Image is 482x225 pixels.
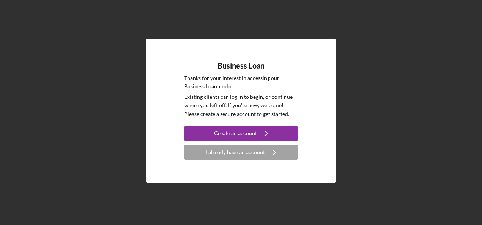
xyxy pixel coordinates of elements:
[184,126,298,143] a: Create an account
[184,74,298,91] p: Thanks for your interest in accessing our Business Loan product.
[184,145,298,160] button: I already have an account
[184,93,298,118] p: Existing clients can log in to begin, or continue where you left off. If you're new, welcome! Ple...
[214,126,257,141] div: Create an account
[218,61,264,70] h4: Business Loan
[206,145,265,160] div: I already have an account
[184,126,298,141] button: Create an account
